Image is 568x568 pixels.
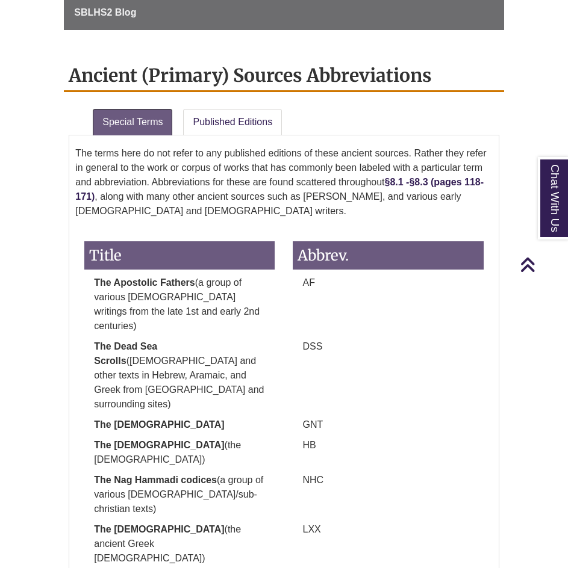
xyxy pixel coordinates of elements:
[183,109,282,135] a: Published Editions
[75,141,492,223] p: The terms here do not refer to any published editions of these ancient sources. Rather they refer...
[84,438,275,467] p: (the [DEMOGRAPHIC_DATA])
[94,475,217,485] strong: The Nag Hammadi codices
[293,473,483,487] p: NHC
[293,339,483,354] p: DSS
[94,419,224,430] strong: The [DEMOGRAPHIC_DATA]
[385,177,410,187] strong: §8.1 -
[84,473,275,516] p: (a group of various [DEMOGRAPHIC_DATA]/sub-christian texts)
[293,276,483,290] p: AF
[84,276,275,333] p: (a group of various [DEMOGRAPHIC_DATA] writings from the late 1st and early 2nd centuries)
[293,438,483,452] p: HB
[94,341,157,366] strong: The Dead Sea Scrolls
[74,7,136,17] span: SBLHS2 Blog
[84,339,275,412] p: ([DEMOGRAPHIC_DATA] and other texts in Hebrew, Aramaic, and Greek from [GEOGRAPHIC_DATA] and surr...
[94,440,224,450] strong: The [DEMOGRAPHIC_DATA]
[93,109,172,135] a: Special Terms
[94,524,224,534] strong: The [DEMOGRAPHIC_DATA]
[293,241,483,270] h3: Abbrev.
[84,522,275,566] p: (the ancient Greek [DEMOGRAPHIC_DATA])
[84,241,275,270] h3: Title
[293,522,483,537] p: LXX
[64,60,504,92] h2: Ancient (Primary) Sources Abbreviations
[94,277,195,288] strong: The Apostolic Fathers
[520,256,565,273] a: Back to Top
[293,418,483,432] p: GNT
